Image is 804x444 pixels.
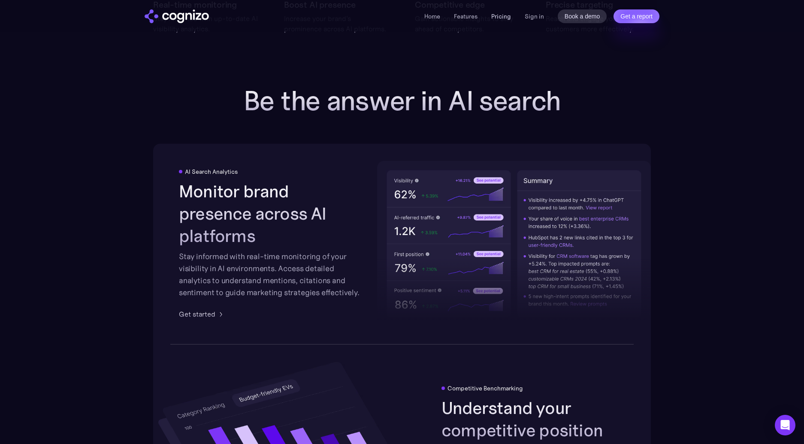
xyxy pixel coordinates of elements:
[179,180,363,247] h2: Monitor brand presence across AI platforms
[441,397,625,441] h2: Understand your competitive position
[185,168,238,175] div: AI Search Analytics
[230,85,574,116] h2: Be the answer in AI search
[454,12,478,20] a: Features
[179,309,215,319] div: Get started
[145,9,209,23] a: home
[377,161,651,327] img: AI visibility metrics performance insights
[179,251,363,299] div: Stay informed with real-time monitoring of your visibility in AI environments. Access detailed an...
[491,12,511,20] a: Pricing
[179,309,226,319] a: Get started
[447,385,523,392] div: Competitive Benchmarking
[525,11,544,21] a: Sign in
[145,9,209,23] img: cognizo logo
[775,415,795,435] div: Open Intercom Messenger
[558,9,607,23] a: Book a demo
[614,9,659,23] a: Get a report
[424,12,440,20] a: Home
